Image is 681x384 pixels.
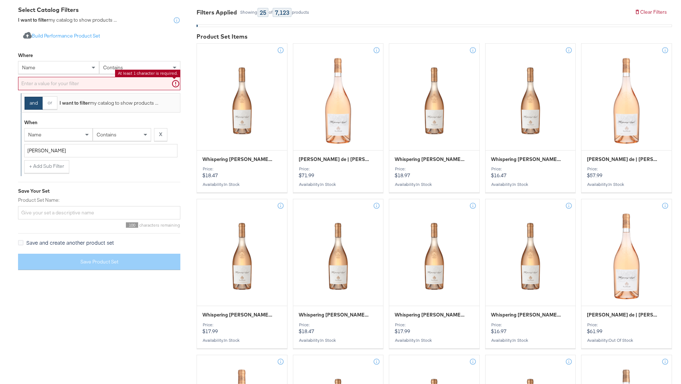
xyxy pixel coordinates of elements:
[299,311,370,318] span: Whispering Angel Rose | 750ml | Provence | 90+ Points
[57,100,158,106] div: my catalog to show products ...
[491,166,570,179] p: $16.47
[126,222,138,228] span: 100
[202,166,282,179] p: $18.47
[299,166,378,171] div: Price:
[491,156,562,163] span: Whispering Angel Rose | 750ml | Provence | 90+ Points
[43,96,57,109] button: or
[22,64,35,71] span: name
[18,52,33,59] div: Where
[395,156,466,163] span: Whispering Angel Rose | 750ml | Provence | 90+ Points
[258,8,268,17] div: 25
[587,182,666,187] div: Availability :
[273,8,291,17] div: 7,123
[18,17,48,23] strong: I want to filter
[491,338,570,343] div: Availability :
[395,338,474,343] div: Availability :
[18,206,180,219] input: Give your set a descriptive name
[18,17,117,24] div: my catalog to show products ...
[395,166,474,171] div: Price:
[608,337,633,343] span: out of stock
[26,239,114,246] span: Save and create another product set
[202,166,282,171] div: Price:
[154,128,167,141] button: X
[491,311,562,318] span: Whispering Angel Rose | 750ml | Provence | 90+ Points
[587,166,666,171] div: Price:
[202,182,282,187] div: Availability :
[118,70,177,76] li: At least 1 character is required.
[18,6,180,14] div: Select Catalog Filters
[159,131,162,138] strong: X
[224,337,240,343] span: in stock
[587,166,666,179] p: $57.99
[320,337,336,343] span: in stock
[587,322,666,327] div: Price:
[416,337,432,343] span: in stock
[513,337,528,343] span: in stock
[299,338,378,343] div: Availability :
[18,77,180,90] input: Enter a value for your filter
[395,182,474,187] div: Availability :
[299,322,378,327] div: Price:
[240,10,258,15] div: Showing
[513,182,528,187] span: in stock
[197,32,672,41] div: Product Set Items
[197,8,237,17] div: Filters Applied
[491,166,570,171] div: Price:
[18,188,180,195] div: Save Your Set
[395,311,466,318] span: Whispering Angel Rose | 750ml | Provence | 90+ Points
[291,10,309,15] div: products
[202,156,274,163] span: Whispering Angel Rose | 750ml | Provence | 90+ Points
[416,182,432,187] span: in stock
[491,182,570,187] div: Availability :
[587,322,666,335] p: $61.99
[18,30,105,43] button: Build Performance Product Set
[587,338,666,343] div: Availability :
[299,182,378,187] div: Availability :
[320,182,336,187] span: in stock
[395,322,474,335] p: $17.99
[103,64,123,71] span: contains
[299,322,378,335] p: $18.47
[24,144,177,157] input: Enter a value for your filter
[268,10,273,15] div: of
[18,222,180,228] div: characters remaining
[202,311,274,318] span: Whispering Angel Rose | 750ml | Provence | 90+ Points
[202,322,282,327] div: Price:
[587,311,658,318] span: Rose Cotes de | Rose & Blush Wine by Chateau d'Esclans Whispering Angel | 1.5L
[491,322,570,335] p: $16.97
[491,322,570,327] div: Price:
[60,100,90,106] strong: I want to filter
[97,131,117,138] span: contains
[629,6,672,19] button: Clear Filters
[395,166,474,179] p: $18.97
[299,166,378,179] p: $71.99
[299,156,370,163] span: Rose Cotes de | Rose & Blush Wine by Chateau d'Esclans Whispering Angel | 1.5L
[395,322,474,327] div: Price:
[608,182,624,187] span: in stock
[202,322,282,335] p: $17.99
[587,156,658,163] span: Rose Cotes de | Rose & Blush Wine by Chateau d'Esclans Whispering Angel | 1.5L
[24,160,69,173] button: + Add Sub Filter
[25,97,43,110] button: and
[24,119,38,126] div: When
[202,338,282,343] div: Availability :
[18,197,180,204] label: Product Set Name:
[224,182,240,187] span: in stock
[28,131,41,138] span: name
